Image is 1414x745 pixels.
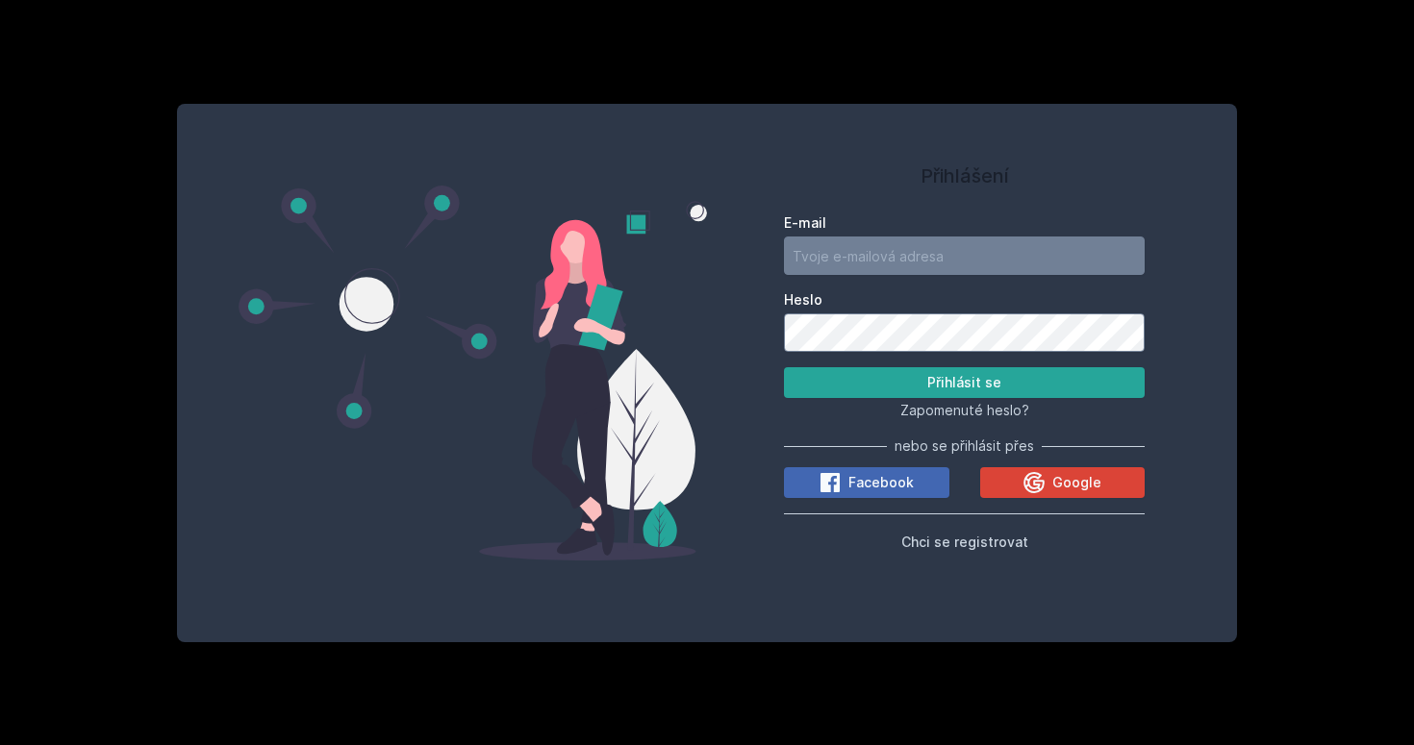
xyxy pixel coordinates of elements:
[980,467,1146,498] button: Google
[784,213,1145,233] label: E-mail
[784,290,1145,310] label: Heslo
[784,161,1145,190] h1: Přihlášení
[1052,473,1101,492] span: Google
[901,534,1028,550] span: Chci se registrovat
[848,473,914,492] span: Facebook
[901,530,1028,553] button: Chci se registrovat
[900,402,1029,418] span: Zapomenuté heslo?
[784,467,949,498] button: Facebook
[784,236,1145,275] input: Tvoje e-mailová adresa
[895,436,1034,456] span: nebo se přihlásit přes
[784,367,1145,398] button: Přihlásit se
